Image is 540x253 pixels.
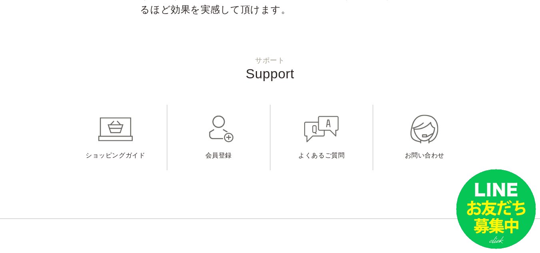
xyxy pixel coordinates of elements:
[167,105,270,170] a: 会員登録
[373,105,476,170] a: お問い合わせ
[64,105,167,170] a: ショッピングガイド
[16,57,524,64] small: サポート
[456,169,536,249] img: small_line.png
[246,66,294,81] span: Support
[271,105,373,170] a: よくあるご質問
